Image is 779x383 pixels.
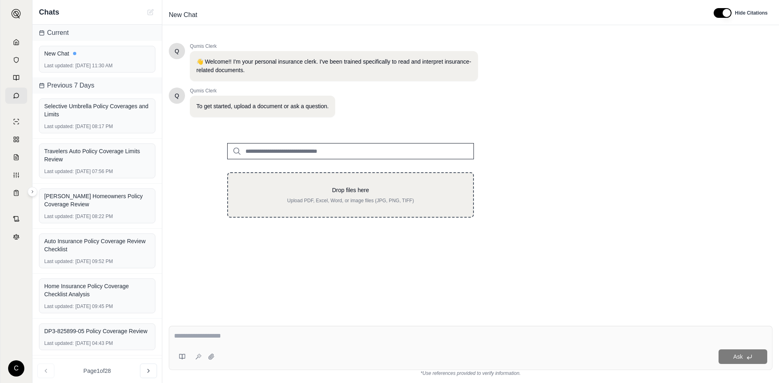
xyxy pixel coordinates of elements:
a: Legal Search Engine [5,229,27,245]
span: Hello [175,47,179,55]
div: C [8,360,24,377]
span: Page 1 of 28 [84,367,111,375]
div: Edit Title [166,9,704,21]
div: [DATE] 09:52 PM [44,258,150,265]
div: DP3-825899-05 Policy Coverage Review [44,327,150,335]
a: Contract Analysis [5,211,27,227]
div: [PERSON_NAME] Homeowners Policy Coverage Review [44,192,150,208]
div: [DATE] 11:30 AM [44,62,150,69]
button: Expand sidebar [8,6,24,22]
div: Travelers Auto Policy Coverage Limits Review [44,147,150,163]
a: Policy Comparisons [5,131,27,148]
a: Single Policy [5,113,27,130]
div: Current [32,25,162,41]
div: [DATE] 07:56 PM [44,168,150,175]
a: Chat [5,88,27,104]
span: Chats [39,6,59,18]
span: Last updated: [44,62,74,69]
div: Selective Umbrella Policy Coverages and Limits [44,102,150,118]
a: Claim Coverage [5,149,27,165]
button: New Chat [146,7,155,17]
span: Last updated: [44,340,74,347]
span: Last updated: [44,258,74,265]
div: *Use references provided to verify information. [169,370,773,377]
div: Home Insurance Policy Coverage Checklist Analysis [44,282,150,298]
p: Drop files here [241,186,460,194]
a: Coverage Table [5,185,27,201]
a: Home [5,34,27,50]
div: [DATE] 08:22 PM [44,213,150,220]
a: Prompt Library [5,70,27,86]
button: Ask [719,349,767,364]
span: Last updated: [44,168,74,175]
a: Documents Vault [5,52,27,68]
span: New Chat [166,9,200,21]
p: To get started, upload a document or ask a question. [196,102,329,111]
p: Upload PDF, Excel, Word, or image files (JPG, PNG, TIFF) [241,197,460,204]
div: New Chat [44,49,150,58]
span: Qumis Clerk [190,88,335,94]
button: Expand sidebar [28,187,37,197]
div: Auto Insurance Policy Coverage Review Checklist [44,237,150,253]
span: Last updated: [44,123,74,130]
a: Custom Report [5,167,27,183]
div: [DATE] 04:43 PM [44,340,150,347]
span: Last updated: [44,303,74,310]
div: [DATE] 09:45 PM [44,303,150,310]
span: Ask [733,353,742,360]
img: Expand sidebar [11,9,21,19]
div: Previous 7 Days [32,77,162,94]
span: Qumis Clerk [190,43,478,49]
span: Last updated: [44,213,74,220]
span: Hide Citations [735,10,768,16]
div: [DATE] 08:17 PM [44,123,150,130]
p: 👋 Welcome!! I'm your personal insurance clerk. I've been trained specifically to read and interpr... [196,58,471,75]
span: Hello [175,92,179,100]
